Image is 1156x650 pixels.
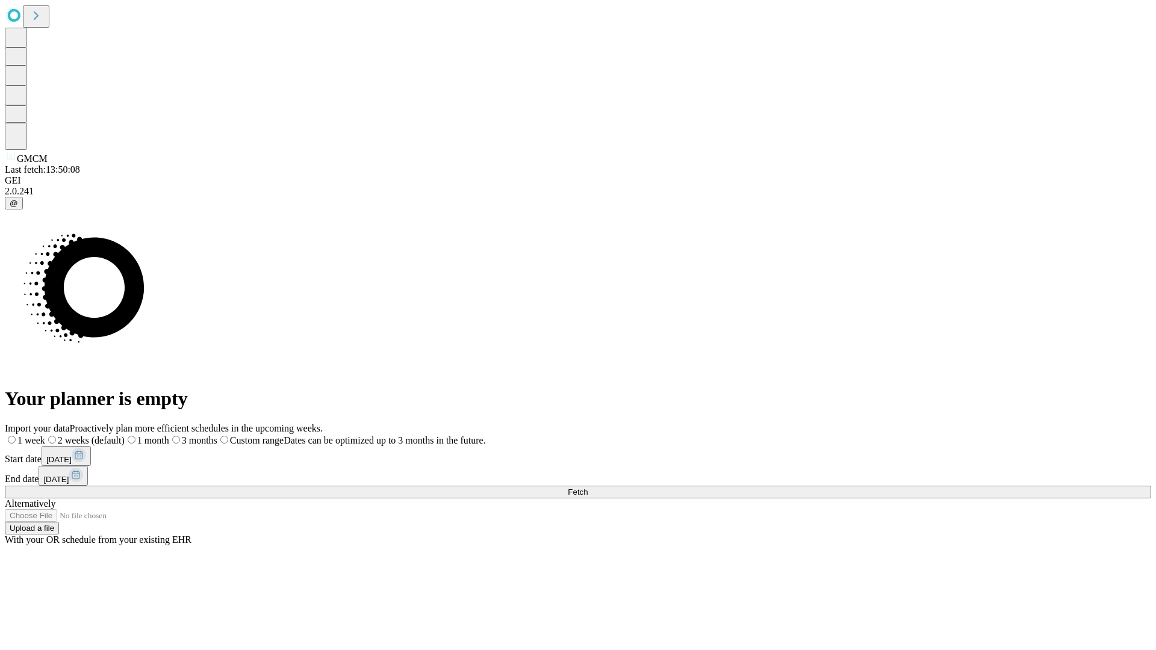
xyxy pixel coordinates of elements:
[8,436,16,444] input: 1 week
[17,153,48,164] span: GMCM
[43,475,69,484] span: [DATE]
[5,423,70,433] span: Import your data
[58,435,125,445] span: 2 weeks (default)
[5,175,1151,186] div: GEI
[70,423,323,433] span: Proactively plan more efficient schedules in the upcoming weeks.
[42,446,91,466] button: [DATE]
[17,435,45,445] span: 1 week
[5,164,80,175] span: Last fetch: 13:50:08
[5,486,1151,498] button: Fetch
[5,534,191,545] span: With your OR schedule from your existing EHR
[182,435,217,445] span: 3 months
[48,436,56,444] input: 2 weeks (default)
[5,388,1151,410] h1: Your planner is empty
[172,436,180,444] input: 3 months
[5,466,1151,486] div: End date
[5,522,59,534] button: Upload a file
[284,435,485,445] span: Dates can be optimized up to 3 months in the future.
[39,466,88,486] button: [DATE]
[568,487,588,497] span: Fetch
[5,446,1151,466] div: Start date
[46,455,72,464] span: [DATE]
[230,435,284,445] span: Custom range
[128,436,135,444] input: 1 month
[5,197,23,209] button: @
[220,436,228,444] input: Custom rangeDates can be optimized up to 3 months in the future.
[5,498,55,509] span: Alternatively
[10,199,18,208] span: @
[137,435,169,445] span: 1 month
[5,186,1151,197] div: 2.0.241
